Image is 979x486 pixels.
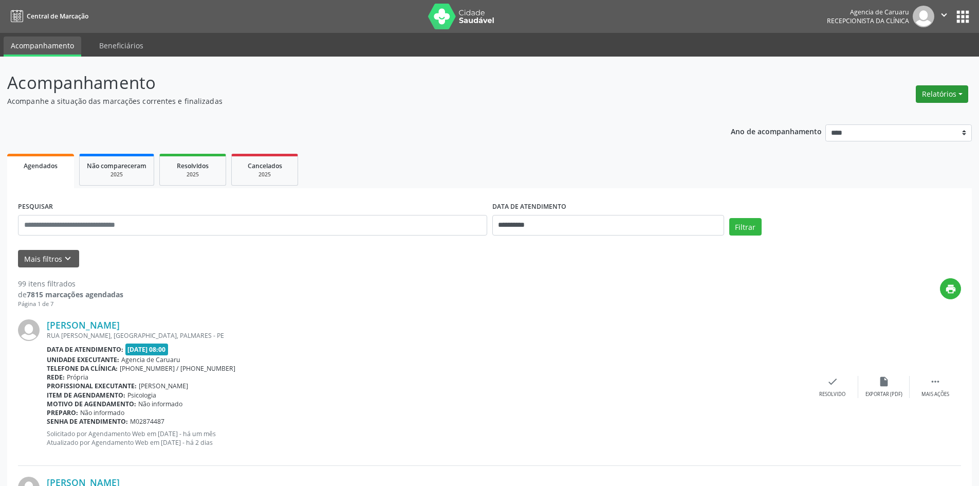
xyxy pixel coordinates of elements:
div: 99 itens filtrados [18,278,123,289]
i: print [945,283,956,295]
span: Não compareceram [87,161,146,170]
b: Preparo: [47,408,78,417]
label: PESQUISAR [18,199,53,215]
div: Mais ações [921,391,949,398]
i: check [827,376,838,387]
div: RUA [PERSON_NAME], [GEOGRAPHIC_DATA], PALMARES - PE [47,331,807,340]
p: Acompanhe a situação das marcações correntes e finalizadas [7,96,682,106]
a: [PERSON_NAME] [47,319,120,331]
div: 2025 [239,171,290,178]
img: img [18,319,40,341]
p: Solicitado por Agendamento Web em [DATE] - há um mês Atualizado por Agendamento Web em [DATE] - h... [47,429,807,447]
b: Unidade executante: [47,355,119,364]
p: Ano de acompanhamento [731,124,822,137]
b: Senha de atendimento: [47,417,128,426]
span: Agencia de Caruaru [121,355,180,364]
button: Filtrar [729,218,762,236]
span: [PERSON_NAME] [139,382,188,390]
i:  [938,9,950,21]
a: Acompanhamento [4,37,81,57]
div: de [18,289,123,300]
a: Central de Marcação [7,8,88,25]
b: Item de agendamento: [47,391,125,400]
div: 2025 [87,171,146,178]
p: Acompanhamento [7,70,682,96]
b: Data de atendimento: [47,345,123,354]
label: DATA DE ATENDIMENTO [492,199,566,215]
button:  [934,6,954,27]
button: Relatórios [916,85,968,103]
i: keyboard_arrow_down [62,253,73,264]
span: Psicologia [127,391,156,400]
button: print [940,278,961,299]
span: Cancelados [248,161,282,170]
span: M02874487 [130,417,164,426]
span: Recepcionista da clínica [827,16,909,25]
i: insert_drive_file [878,376,890,387]
span: Não informado [138,400,182,408]
i:  [930,376,941,387]
button: apps [954,8,972,26]
strong: 7815 marcações agendadas [27,290,123,299]
div: Resolvido [819,391,845,398]
b: Motivo de agendamento: [47,400,136,408]
div: Exportar (PDF) [865,391,902,398]
b: Rede: [47,373,65,382]
span: Própria [67,373,88,382]
b: Profissional executante: [47,382,137,390]
div: Agencia de Caruaru [827,8,909,16]
span: [PHONE_NUMBER] / [PHONE_NUMBER] [120,364,235,373]
button: Mais filtroskeyboard_arrow_down [18,250,79,268]
div: Página 1 de 7 [18,300,123,309]
span: Central de Marcação [27,12,88,21]
span: Resolvidos [177,161,209,170]
span: [DATE] 08:00 [125,344,169,355]
img: img [913,6,934,27]
b: Telefone da clínica: [47,364,118,373]
span: Não informado [80,408,124,417]
a: Beneficiários [92,37,151,55]
div: 2025 [167,171,218,178]
span: Agendados [24,161,58,170]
